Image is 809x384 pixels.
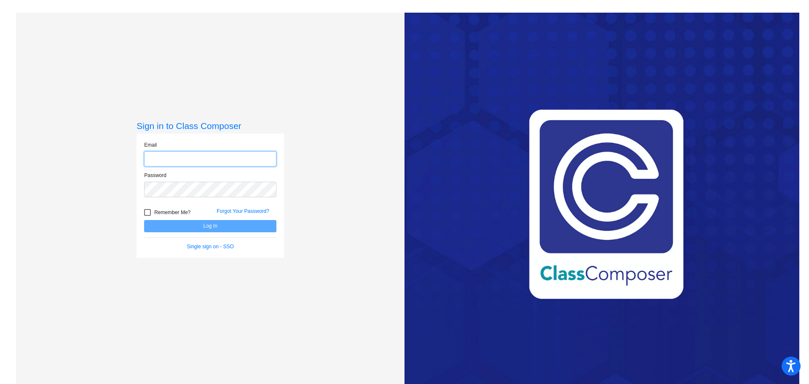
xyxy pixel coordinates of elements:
button: Log In [144,220,276,232]
a: Single sign on - SSO [187,244,234,250]
span: Remember Me? [154,207,190,218]
a: Forgot Your Password? [217,208,269,214]
h3: Sign in to Class Composer [137,121,284,131]
label: Email [144,141,157,149]
label: Password [144,172,166,179]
